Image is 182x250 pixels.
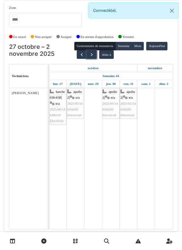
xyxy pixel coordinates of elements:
[61,34,72,39] label: Assigné
[146,42,167,50] button: Aujourd'hui
[86,80,100,88] a: 29 octobre 2025
[67,102,83,111] span: 2025/05/146/04265
[103,89,119,118] div: |
[67,90,82,99] span: apollo 2
[50,107,65,117] span: 2025/08/146/06319
[140,80,152,88] a: 1 novembre 2025
[67,89,83,118] div: |
[76,96,80,99] span: n/a
[67,113,81,117] span: Electricité
[103,113,116,117] span: Electricité
[115,42,132,50] button: Semaine
[120,113,134,117] span: Electricité
[132,42,144,50] button: Mois
[123,34,134,39] label: Terminé
[12,74,29,78] span: Techniciens
[86,64,100,72] a: 27 octobre 2025
[120,102,136,111] span: 2025/05/146/04265
[74,42,116,50] button: Gestionnaire de ressources
[88,2,179,19] div: Connecté(e).
[104,80,117,88] a: 30 octobre 2025
[50,119,64,123] span: Electricité
[50,90,65,99] span: haecht 636-638
[111,96,115,99] span: n/a
[103,102,118,111] span: 2025/05/146/04265
[165,3,179,19] button: Close
[13,34,26,39] label: En retard
[120,89,136,118] div: |
[12,15,18,24] input: Tous
[77,50,87,59] button: Précédent
[12,91,39,95] span: [PERSON_NAME]
[122,80,135,88] a: 31 octobre 2025
[103,90,117,99] span: apollo 2
[146,64,164,72] a: 1 novembre 2025
[56,102,60,105] span: n/a
[129,96,133,99] span: n/a
[9,5,16,10] label: Zone
[87,50,97,59] button: Suivant
[50,89,66,124] div: |
[101,72,120,80] a: Semaine 44
[80,34,113,39] label: En attente d'approbation
[51,80,64,88] a: 27 octobre 2025
[158,80,170,88] a: 2 novembre 2025
[120,90,135,99] span: apollo 2
[68,80,83,88] a: 28 octobre 2025
[99,50,113,59] button: Aller à
[9,43,74,58] h2: 27 octobre – 2 novembre 2025
[35,34,52,39] label: Non assigné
